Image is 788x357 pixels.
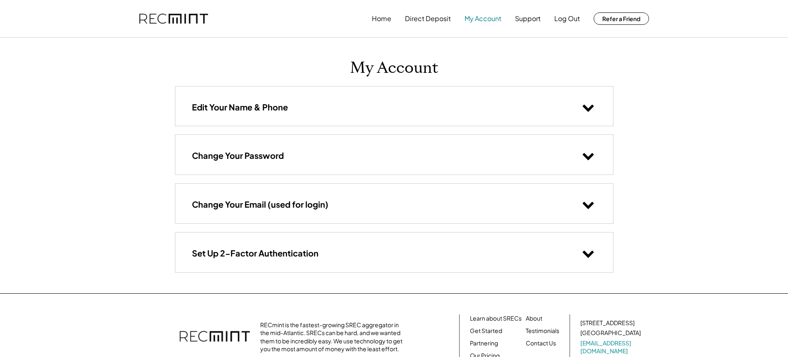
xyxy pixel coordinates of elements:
[139,14,208,24] img: recmint-logotype%403x.png
[580,339,642,355] a: [EMAIL_ADDRESS][DOMAIN_NAME]
[554,10,580,27] button: Log Out
[580,329,641,337] div: [GEOGRAPHIC_DATA]
[515,10,541,27] button: Support
[580,319,635,327] div: [STREET_ADDRESS]
[526,327,559,335] a: Testimonials
[192,199,328,210] h3: Change Your Email (used for login)
[470,314,522,323] a: Learn about SRECs
[350,58,438,78] h1: My Account
[192,150,284,161] h3: Change Your Password
[405,10,451,27] button: Direct Deposit
[260,321,407,353] div: RECmint is the fastest-growing SREC aggregator in the mid-Atlantic. SRECs can be hard, and we wan...
[594,12,649,25] button: Refer a Friend
[526,314,542,323] a: About
[470,339,498,347] a: Partnering
[526,339,556,347] a: Contact Us
[192,248,319,259] h3: Set Up 2-Factor Authentication
[465,10,501,27] button: My Account
[192,102,288,113] h3: Edit Your Name & Phone
[470,327,502,335] a: Get Started
[180,323,250,352] img: recmint-logotype%403x.png
[372,10,391,27] button: Home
